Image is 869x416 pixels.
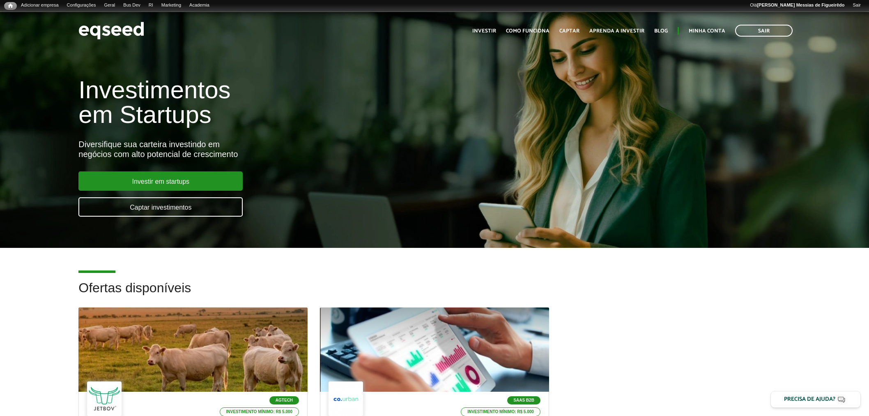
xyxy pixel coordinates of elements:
[735,25,793,37] a: Sair
[848,2,865,9] a: Sair
[559,28,579,34] a: Captar
[472,28,496,34] a: Investir
[78,78,501,127] h1: Investimentos em Startups
[17,2,63,9] a: Adicionar empresa
[63,2,100,9] a: Configurações
[8,3,13,9] span: Início
[746,2,848,9] a: Olá[PERSON_NAME] Messias de Figueirêdo
[100,2,119,9] a: Geral
[78,281,790,307] h2: Ofertas disponíveis
[145,2,157,9] a: RI
[506,28,549,34] a: Como funciona
[507,396,540,404] p: SaaS B2B
[78,20,144,42] img: EqSeed
[78,139,501,159] div: Diversifique sua carteira investindo em negócios com alto potencial de crescimento
[157,2,185,9] a: Marketing
[185,2,214,9] a: Academia
[654,28,668,34] a: Blog
[269,396,299,404] p: Agtech
[119,2,145,9] a: Bus Dev
[78,197,243,217] a: Captar investimentos
[689,28,725,34] a: Minha conta
[757,2,844,7] strong: [PERSON_NAME] Messias de Figueirêdo
[4,2,17,10] a: Início
[589,28,644,34] a: Aprenda a investir
[78,171,243,191] a: Investir em startups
